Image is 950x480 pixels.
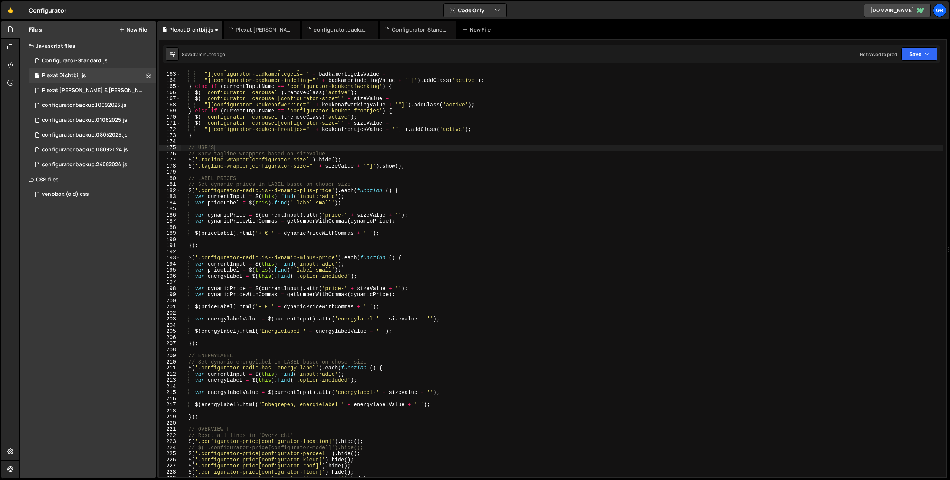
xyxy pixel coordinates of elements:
div: 189 [159,230,181,237]
div: 208 [159,347,181,353]
div: 224 [159,445,181,451]
div: 203 [159,316,181,322]
div: New File [462,26,494,33]
div: 213 [159,377,181,384]
div: 173 [159,132,181,139]
div: 6838/40544.css [29,187,156,202]
div: 170 [159,114,181,121]
div: 222 [159,433,181,439]
div: 176 [159,151,181,157]
div: 190 [159,237,181,243]
div: 207 [159,341,181,347]
div: 6838/20949.js [29,142,156,157]
div: 205 [159,328,181,335]
div: 6838/44243.js [29,68,156,83]
button: Code Only [444,4,506,17]
div: 188 [159,224,181,231]
a: [DOMAIN_NAME] [864,4,931,17]
div: 217 [159,402,181,408]
a: 🤙 [1,1,20,19]
div: Configurator-Standard.js [392,26,448,33]
div: 165 [159,83,181,90]
div: 210 [159,359,181,365]
div: configurator.backup.10092025.js [314,26,369,33]
div: 212 [159,371,181,378]
div: 228 [159,469,181,476]
div: 200 [159,298,181,304]
div: 187 [159,218,181,224]
div: 209 [159,353,181,359]
div: 6838/44032.js [29,83,158,98]
h2: Files [29,26,42,34]
div: 201 [159,304,181,310]
div: 172 [159,126,181,133]
div: 167 [159,96,181,102]
div: Configurator-Standard.js [42,57,108,64]
div: 182 [159,188,181,194]
div: 6838/20077.js [29,157,156,172]
div: configurator.backup.01062025.js [42,117,127,124]
div: 168 [159,102,181,108]
div: 218 [159,408,181,414]
div: 191 [159,243,181,249]
div: 196 [159,273,181,280]
button: New File [119,27,147,33]
div: 226 [159,457,181,463]
div: 206 [159,335,181,341]
div: 169 [159,108,181,114]
div: 179 [159,169,181,175]
div: Configurator [29,6,66,15]
div: 177 [159,157,181,163]
div: configurator.backup.08092024.js [42,147,128,153]
div: Plexat [PERSON_NAME] & [PERSON_NAME].js [42,87,144,94]
div: 225 [159,451,181,457]
div: 185 [159,206,181,212]
div: 221 [159,426,181,433]
div: 164 [159,78,181,84]
div: 223 [159,438,181,445]
div: 227 [159,463,181,469]
div: 174 [159,139,181,145]
div: configurator.backup.24082024.js [42,161,127,168]
div: 6838/13206.js [29,53,156,68]
a: Gr [933,4,946,17]
button: Save [901,47,937,61]
div: 202 [159,310,181,316]
div: Javascript files [20,39,156,53]
div: 166 [159,90,181,96]
div: 178 [159,163,181,170]
div: 219 [159,414,181,420]
div: 171 [159,120,181,126]
div: 181 [159,181,181,188]
div: 215 [159,389,181,396]
div: 199 [159,292,181,298]
div: 211 [159,365,181,371]
div: 6838/46305.js [29,98,156,113]
div: 184 [159,200,181,206]
div: Plexat Dichtbij.js [42,72,86,79]
div: 197 [159,279,181,286]
div: 193 [159,255,181,261]
div: configurator.backup.10092025.js [42,102,127,109]
div: 186 [159,212,181,218]
div: Plexat [PERSON_NAME] & [PERSON_NAME].js [236,26,291,33]
div: 194 [159,261,181,267]
div: configurator.backup.08052025.js [42,132,128,138]
div: 204 [159,322,181,329]
div: Saved [182,51,225,57]
div: CSS files [20,172,156,187]
div: Plexat Dichtbij.js [169,26,213,33]
div: 220 [159,420,181,427]
div: 183 [159,194,181,200]
div: 163 [159,71,181,78]
div: 175 [159,145,181,151]
div: 198 [159,286,181,292]
div: 6838/38770.js [29,128,156,142]
div: 180 [159,175,181,182]
span: 1 [35,73,39,79]
div: 216 [159,396,181,402]
div: 2 minutes ago [195,51,225,57]
div: 192 [159,249,181,255]
div: 214 [159,384,181,390]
